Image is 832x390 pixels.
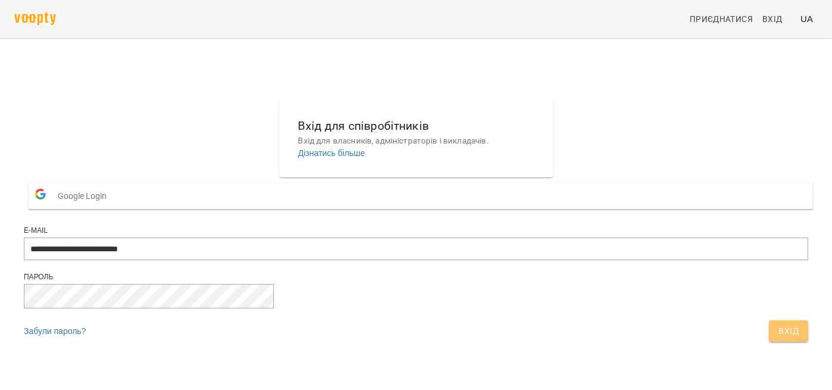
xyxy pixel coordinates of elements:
[58,184,113,208] span: Google Login
[769,320,808,342] button: Вхід
[685,8,758,30] a: Приєднатися
[758,8,796,30] a: Вхід
[778,324,799,338] span: Вхід
[24,272,808,282] div: Пароль
[690,12,753,26] span: Приєднатися
[800,13,813,25] span: UA
[29,182,813,209] button: Google Login
[298,148,365,158] a: Дізнатись більше
[14,13,56,25] img: voopty.png
[762,12,783,26] span: Вхід
[796,8,818,30] button: UA
[24,226,808,236] div: E-mail
[24,326,86,336] a: Забули пароль?
[298,117,534,135] h6: Вхід для співробітників
[298,135,534,147] p: Вхід для власників, адміністраторів і викладачів.
[289,107,544,169] button: Вхід для співробітниківВхід для власників, адміністраторів і викладачів.Дізнатись більше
